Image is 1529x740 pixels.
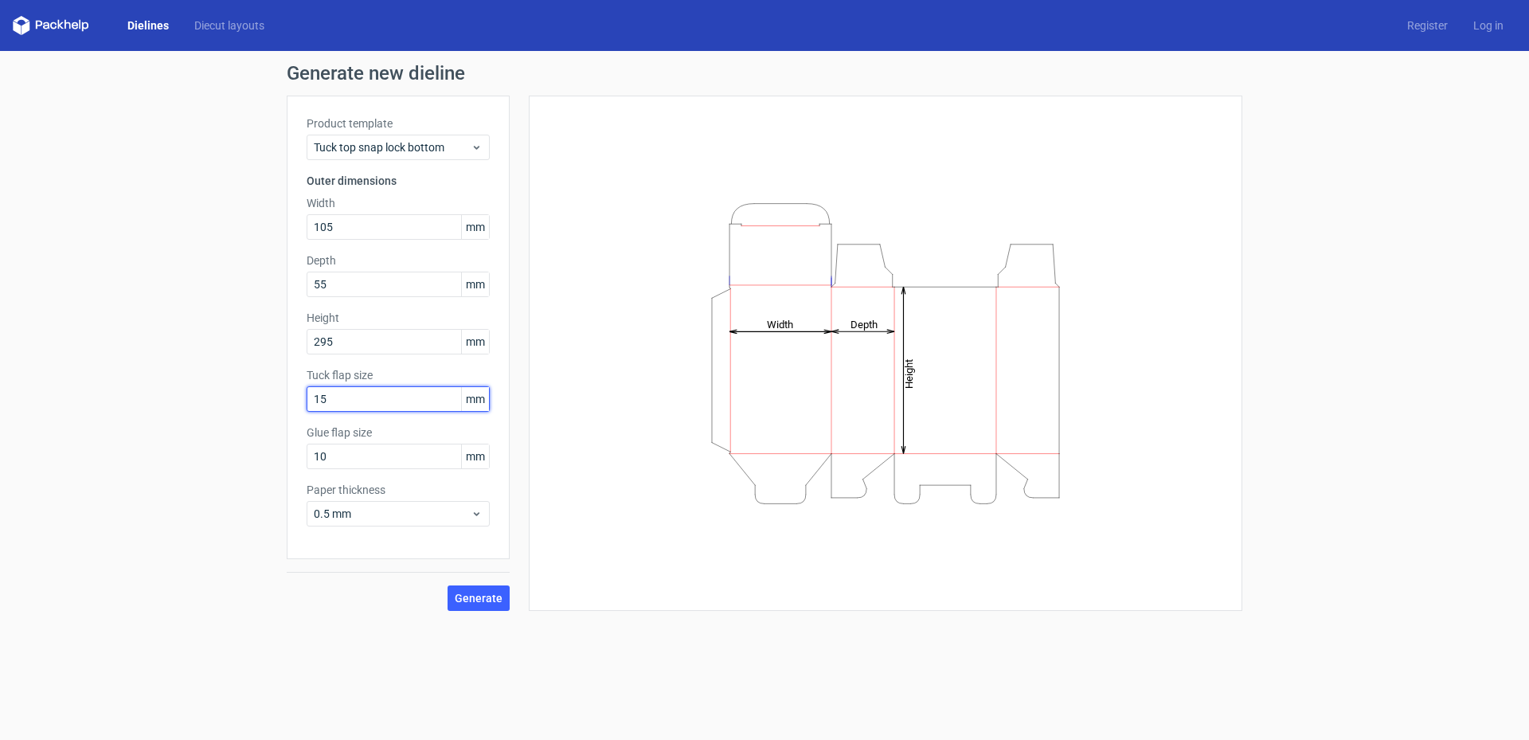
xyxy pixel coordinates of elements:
[115,18,182,33] a: Dielines
[448,585,510,611] button: Generate
[307,425,490,440] label: Glue flap size
[851,318,878,330] tspan: Depth
[307,116,490,131] label: Product template
[461,330,489,354] span: mm
[307,310,490,326] label: Height
[287,64,1242,83] h1: Generate new dieline
[314,506,471,522] span: 0.5 mm
[455,593,502,604] span: Generate
[307,367,490,383] label: Tuck flap size
[903,358,915,388] tspan: Height
[461,215,489,239] span: mm
[461,444,489,468] span: mm
[461,272,489,296] span: mm
[461,387,489,411] span: mm
[307,173,490,189] h3: Outer dimensions
[182,18,277,33] a: Diecut layouts
[1461,18,1516,33] a: Log in
[767,318,793,330] tspan: Width
[307,482,490,498] label: Paper thickness
[307,253,490,268] label: Depth
[314,139,471,155] span: Tuck top snap lock bottom
[307,195,490,211] label: Width
[1394,18,1461,33] a: Register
